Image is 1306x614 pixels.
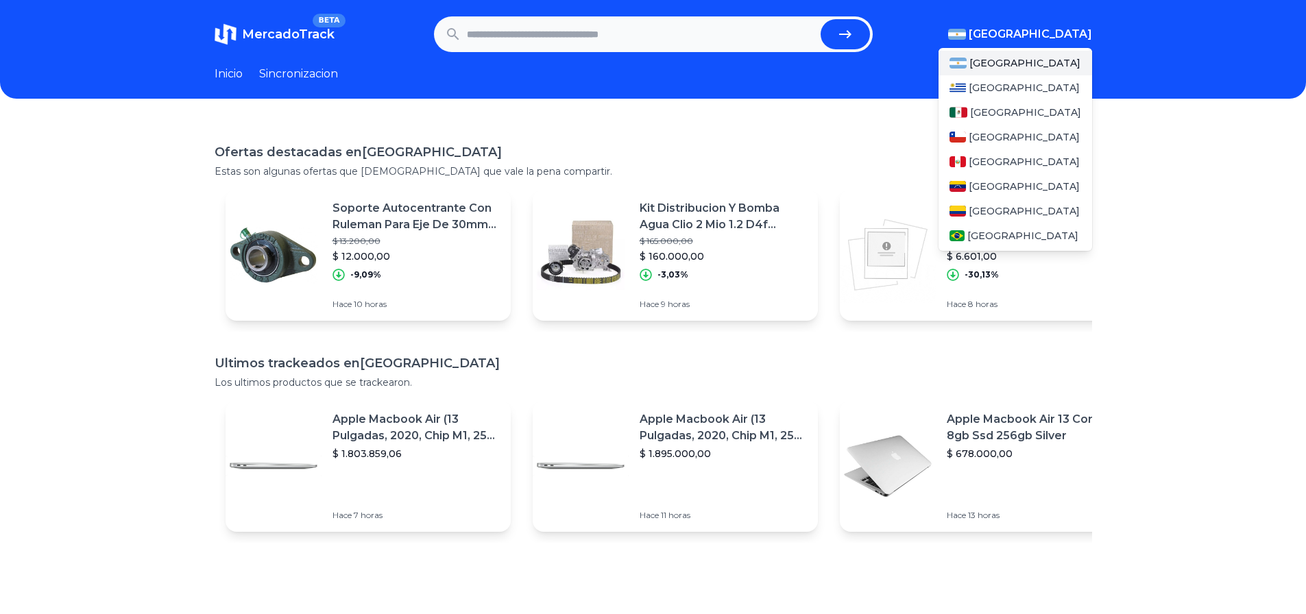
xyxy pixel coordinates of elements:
p: Los ultimos productos que se trackearon. [215,376,1092,389]
a: Sincronizacion [259,66,338,82]
a: Featured imageKit Distribucion Y Bomba Agua Clio 2 Mio 1.2 D4f Original$ 165.000,00$ 160.000,00-3... [533,189,818,321]
p: Hace 9 horas [640,299,807,310]
a: Uruguay[GEOGRAPHIC_DATA] [939,75,1092,100]
span: [GEOGRAPHIC_DATA] [969,81,1080,95]
img: Colombia [950,206,966,217]
img: Mexico [950,107,967,118]
span: BETA [313,14,345,27]
a: Colombia[GEOGRAPHIC_DATA] [939,199,1092,223]
p: Hace 7 horas [332,510,500,521]
p: $ 678.000,00 [947,447,1114,460]
p: $ 6.601,00 [947,249,1114,263]
p: $ 1.803.859,06 [332,447,500,460]
span: [GEOGRAPHIC_DATA] [969,130,1080,144]
p: Apple Macbook Air (13 Pulgadas, 2020, Chip M1, 256 Gb De Ssd, 8 Gb De Ram) - Plata [640,411,807,444]
a: Featured imageApple Macbook Air (13 Pulgadas, 2020, Chip M1, 256 Gb De Ssd, 8 Gb De Ram) - Plata$... [533,400,818,532]
a: Argentina[GEOGRAPHIC_DATA] [939,51,1092,75]
img: Argentina [950,58,967,69]
a: Featured imageApple Macbook Air 13 Core I5 8gb Ssd 256gb Silver$ 678.000,00Hace 13 horas [840,400,1125,532]
a: Featured imageTira Ojo Turco Plano Vidrio 6 Mm X60 Unid Separador Pasante$ 9.447,00$ 6.601,00-30,... [840,189,1125,321]
img: Chile [950,132,966,143]
p: $ 1.895.000,00 [640,447,807,460]
a: Featured imageSoporte Autocentrante Con Ruleman Para Eje De 30mm Ucfl 206$ 13.200,00$ 12.000,00-9... [226,189,511,321]
p: -3,03% [657,269,688,280]
p: Soporte Autocentrante Con Ruleman Para Eje De 30mm Ucfl 206 [332,200,500,233]
img: Argentina [948,29,966,40]
img: Featured image [840,418,936,514]
span: [GEOGRAPHIC_DATA] [969,26,1092,42]
img: Featured image [533,207,629,303]
span: [GEOGRAPHIC_DATA] [969,155,1080,169]
span: [GEOGRAPHIC_DATA] [967,229,1078,243]
button: [GEOGRAPHIC_DATA] [948,26,1092,42]
a: Brasil[GEOGRAPHIC_DATA] [939,223,1092,248]
p: $ 160.000,00 [640,249,807,263]
img: Featured image [533,418,629,514]
img: Featured image [226,207,322,303]
img: MercadoTrack [215,23,237,45]
a: Chile[GEOGRAPHIC_DATA] [939,125,1092,149]
img: Venezuela [950,181,966,192]
span: [GEOGRAPHIC_DATA] [969,56,1080,70]
a: Peru[GEOGRAPHIC_DATA] [939,149,1092,174]
p: Apple Macbook Air (13 Pulgadas, 2020, Chip M1, 256 Gb De Ssd, 8 Gb De Ram) - Plata [332,411,500,444]
p: -30,13% [965,269,999,280]
img: Peru [950,156,966,167]
a: MercadoTrackBETA [215,23,335,45]
p: $ 13.200,00 [332,236,500,247]
h1: Ofertas destacadas en [GEOGRAPHIC_DATA] [215,143,1092,162]
p: Hace 11 horas [640,510,807,521]
a: Inicio [215,66,243,82]
p: $ 12.000,00 [332,249,500,263]
img: Uruguay [950,82,966,93]
h1: Ultimos trackeados en [GEOGRAPHIC_DATA] [215,354,1092,373]
span: MercadoTrack [242,27,335,42]
p: Hace 10 horas [332,299,500,310]
p: Apple Macbook Air 13 Core I5 8gb Ssd 256gb Silver [947,411,1114,444]
p: $ 165.000,00 [640,236,807,247]
span: [GEOGRAPHIC_DATA] [969,180,1080,193]
img: Featured image [226,418,322,514]
a: Featured imageApple Macbook Air (13 Pulgadas, 2020, Chip M1, 256 Gb De Ssd, 8 Gb De Ram) - Plata$... [226,400,511,532]
a: Venezuela[GEOGRAPHIC_DATA] [939,174,1092,199]
p: Hace 8 horas [947,299,1114,310]
p: Hace 13 horas [947,510,1114,521]
span: [GEOGRAPHIC_DATA] [969,204,1080,218]
img: Featured image [840,207,936,303]
a: Mexico[GEOGRAPHIC_DATA] [939,100,1092,125]
p: -9,09% [350,269,381,280]
img: Brasil [950,230,965,241]
p: Estas son algunas ofertas que [DEMOGRAPHIC_DATA] que vale la pena compartir. [215,164,1092,178]
span: [GEOGRAPHIC_DATA] [970,106,1081,119]
p: Kit Distribucion Y Bomba Agua Clio 2 Mio 1.2 D4f Original [640,200,807,233]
